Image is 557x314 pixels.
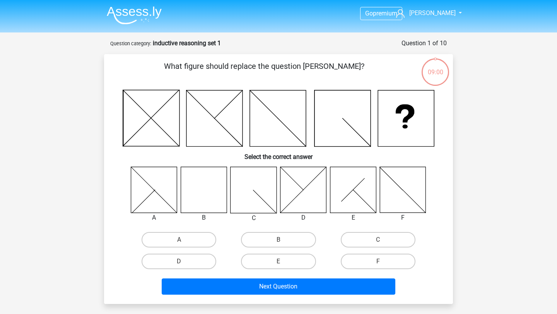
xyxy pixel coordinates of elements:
span: Go [365,10,373,17]
div: D [274,213,333,222]
span: premium [373,10,397,17]
label: B [241,232,316,247]
div: B [175,213,233,222]
div: A [125,213,183,222]
img: Assessly [107,6,162,24]
button: Next Question [162,278,396,295]
a: Gopremium [361,8,402,19]
h6: Select the correct answer [116,147,441,160]
div: 09:00 [421,58,450,77]
p: What figure should replace the question [PERSON_NAME]? [116,60,412,84]
div: Question 1 of 10 [402,39,447,48]
a: [PERSON_NAME] [393,9,456,18]
label: F [341,254,415,269]
label: C [341,232,415,247]
div: E [324,213,383,222]
strong: inductive reasoning set 1 [153,39,221,47]
div: C [224,213,283,223]
small: Question category: [110,41,151,46]
label: A [142,232,216,247]
label: D [142,254,216,269]
div: F [374,213,432,222]
span: [PERSON_NAME] [409,9,456,17]
label: E [241,254,316,269]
